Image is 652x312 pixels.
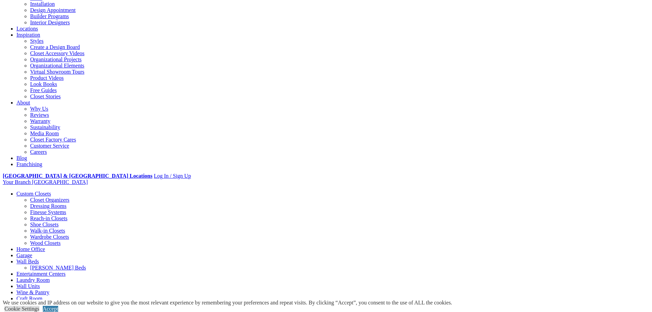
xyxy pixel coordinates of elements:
a: Free Guides [30,87,57,93]
a: Entertainment Centers [16,271,66,277]
span: [GEOGRAPHIC_DATA] [32,179,88,185]
a: [PERSON_NAME] Beds [30,265,86,271]
a: Styles [30,38,43,44]
a: Inspiration [16,32,40,38]
a: Virtual Showroom Tours [30,69,85,75]
a: [GEOGRAPHIC_DATA] & [GEOGRAPHIC_DATA] Locations [3,173,152,179]
a: Dressing Rooms [30,203,66,209]
a: Interior Designers [30,20,70,25]
a: Customer Service [30,143,69,149]
a: Organizational Projects [30,57,81,62]
a: Cookie Settings [4,306,39,312]
a: Franchising [16,161,42,167]
a: Look Books [30,81,57,87]
a: Finesse Systems [30,209,66,215]
a: Home Office [16,246,45,252]
a: Wood Closets [30,240,61,246]
a: Wardrobe Closets [30,234,69,240]
a: Custom Closets [16,191,51,197]
a: Organizational Elements [30,63,84,68]
a: Design Appointment [30,7,76,13]
a: Closet Stories [30,93,61,99]
a: Shoe Closets [30,222,59,227]
a: Accept [43,306,58,312]
a: About [16,100,30,105]
a: Reach-in Closets [30,215,67,221]
a: Product Videos [30,75,64,81]
span: Your Branch [3,179,30,185]
a: Media Room [30,130,59,136]
a: Installation [30,1,55,7]
a: Warranty [30,118,50,124]
a: Closet Organizers [30,197,69,203]
a: Locations [16,26,38,32]
a: Builder Programs [30,13,69,19]
div: We use cookies and IP address on our website to give you the most relevant experience by remember... [3,300,452,306]
a: Reviews [30,112,49,118]
a: Wine & Pantry [16,289,49,295]
a: Closet Factory Cares [30,137,76,142]
a: Careers [30,149,47,155]
a: Your Branch [GEOGRAPHIC_DATA] [3,179,88,185]
a: Log In / Sign Up [154,173,191,179]
a: Walk-in Closets [30,228,65,234]
a: Garage [16,252,32,258]
a: Why Us [30,106,48,112]
a: Wall Beds [16,259,39,264]
a: Sustainability [30,124,60,130]
a: Craft Room [16,296,42,301]
a: Closet Accessory Videos [30,50,85,56]
a: Blog [16,155,27,161]
a: Wall Units [16,283,40,289]
a: Create a Design Board [30,44,80,50]
a: Laundry Room [16,277,50,283]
